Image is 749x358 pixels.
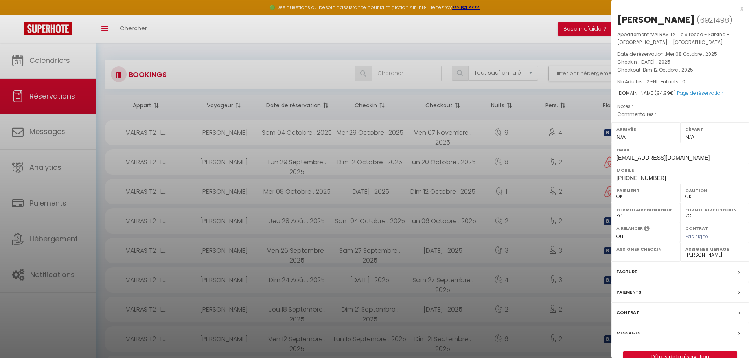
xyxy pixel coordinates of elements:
label: Formulaire Bienvenue [616,206,675,214]
span: - [633,103,636,110]
p: Notes : [617,103,743,110]
label: Départ [685,125,744,133]
p: Date de réservation : [617,50,743,58]
span: Pas signé [685,233,708,240]
label: Assigner Menage [685,245,744,253]
span: VALRAS T2 · Le Sirocco - Parking - [GEOGRAPHIC_DATA] - [GEOGRAPHIC_DATA] [617,31,730,46]
label: Contrat [685,225,708,230]
span: ( €) [655,90,676,96]
span: N/A [685,134,694,140]
span: 6921498 [700,15,729,25]
label: A relancer [616,225,643,232]
span: N/A [616,134,626,140]
label: Facture [616,268,637,276]
label: Formulaire Checkin [685,206,744,214]
span: [PHONE_NUMBER] [616,175,666,181]
label: Messages [616,329,640,337]
a: Page de réservation [677,90,723,96]
label: Caution [685,187,744,195]
span: Nb Adultes : 2 - [617,78,685,85]
span: Nb Enfants : 0 [653,78,685,85]
label: Assigner Checkin [616,245,675,253]
span: Dim 12 Octobre . 2025 [643,66,693,73]
span: [EMAIL_ADDRESS][DOMAIN_NAME] [616,154,710,161]
div: [DOMAIN_NAME] [617,90,743,97]
label: Arrivée [616,125,675,133]
label: Email [616,146,744,154]
label: Contrat [616,308,639,317]
p: Checkout : [617,66,743,74]
p: Appartement : [617,31,743,46]
label: Paiements [616,288,641,296]
span: Mer 08 Octobre . 2025 [666,51,717,57]
div: x [611,4,743,13]
label: Paiement [616,187,675,195]
p: Checkin : [617,58,743,66]
p: Commentaires : [617,110,743,118]
label: Mobile [616,166,744,174]
span: ( ) [697,15,732,26]
span: [DATE] . 2025 [639,59,670,65]
span: - [656,111,659,117]
div: [PERSON_NAME] [617,13,695,26]
i: Sélectionner OUI si vous souhaiter envoyer les séquences de messages post-checkout [644,225,650,234]
span: 94.99 [657,90,670,96]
